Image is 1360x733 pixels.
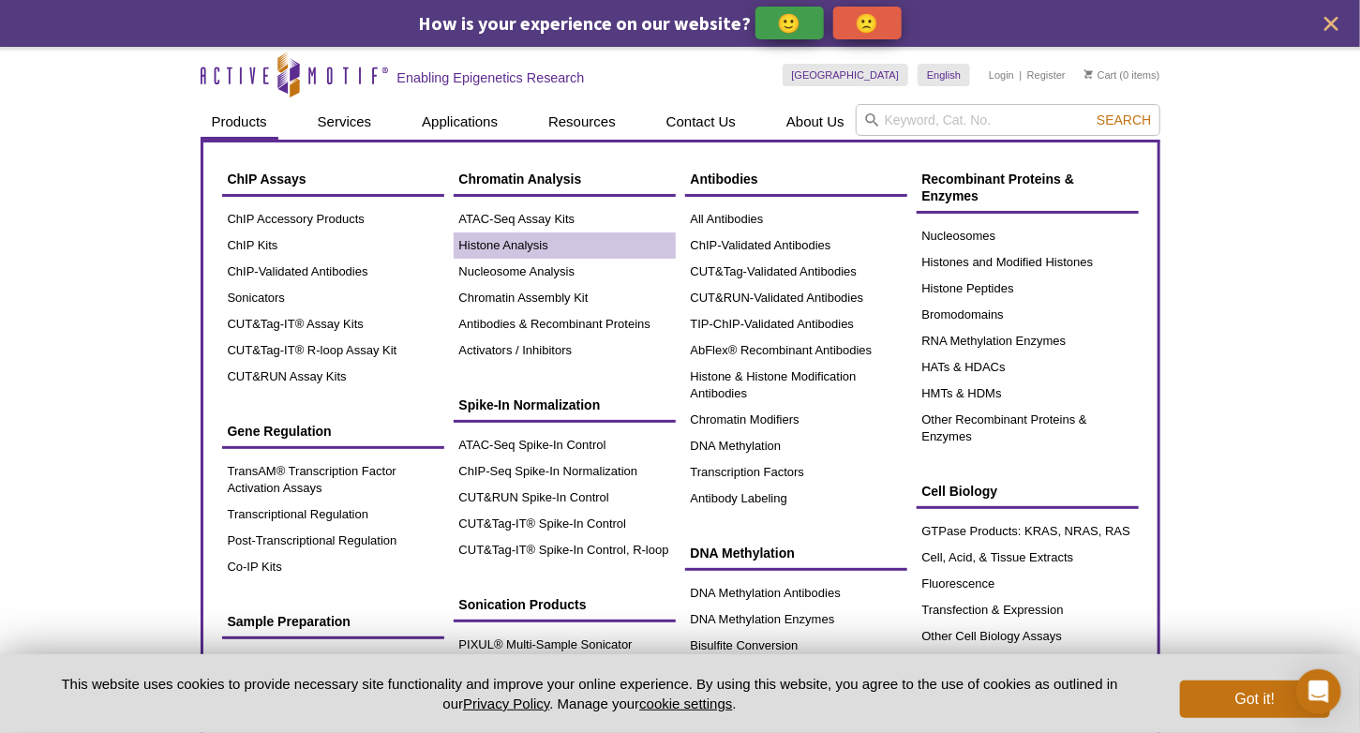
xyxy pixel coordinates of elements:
a: Chromatin Assembly Kit [454,285,676,311]
a: Activators / Inhibitors [454,337,676,364]
a: CUT&RUN Assay Kits [222,364,444,390]
a: ATAC-Seq Assay Kits [454,206,676,232]
span: Cell Biology [922,484,998,499]
a: CUT&Tag-IT® Assay Kits [222,311,444,337]
button: cookie settings [639,696,732,711]
a: Cell, Acid, & Tissue Extracts [917,545,1139,571]
a: CUT&Tag-Validated Antibodies [685,259,907,285]
a: CUT&Tag-IT® Spike-In Control, R-loop [454,537,676,563]
a: DNA Methylation [685,535,907,571]
a: PIXUL® Multi-Sample Sonicator [454,632,676,658]
a: Chromatin Analysis [454,161,676,197]
a: [GEOGRAPHIC_DATA] [783,64,909,86]
a: About Us [775,104,856,140]
span: Sonication Products [459,597,587,612]
a: ChIP-Validated Antibodies [222,259,444,285]
a: Sonicators [222,285,444,311]
span: Sample Preparation [228,614,351,629]
a: Cart [1084,68,1117,82]
span: DNA Methylation [691,546,795,561]
li: (0 items) [1084,64,1160,86]
a: ChIP Kits [222,232,444,259]
a: DNA Methylation Enzymes [685,606,907,633]
a: Sample Preparation [222,604,444,639]
a: Other Recombinant Proteins & Enzymes [917,407,1139,450]
a: Products [201,104,278,140]
a: English [918,64,970,86]
a: Nucleosomes [917,223,1139,249]
a: ChIP-Seq Spike-In Normalization [454,458,676,485]
a: HATs & HDACs [917,354,1139,381]
a: Contact Us [655,104,747,140]
a: Antibodies [685,161,907,197]
a: ChIP-Validated Antibodies [685,232,907,259]
button: Got it! [1180,681,1330,718]
a: CUT&Tag-IT® Spike-In Control [454,511,676,537]
a: DNA Methylation Antibodies [685,580,907,606]
span: Antibodies [691,172,758,187]
a: HMTs & HDMs [917,381,1139,407]
a: CUT&Tag-IT® R-loop Assay Kit [222,337,444,364]
a: Register [1027,68,1066,82]
a: Nucleosome Analysis [454,259,676,285]
a: Bisulfite Conversion [685,633,907,659]
li: | [1020,64,1023,86]
button: Search [1091,112,1157,128]
a: Services [306,104,383,140]
a: Histones and Modified Histones [917,249,1139,276]
input: Keyword, Cat. No. [856,104,1160,136]
a: DNA Methylation [685,433,907,459]
a: Histone Peptides [917,276,1139,302]
p: 🙁 [856,11,879,35]
span: ChIP Assays [228,172,306,187]
a: CUT&RUN Spike-In Control [454,485,676,511]
a: Other Cell Biology Assays [917,623,1139,650]
a: Transfection & Expression [917,597,1139,623]
a: ChIP Accessory Products [222,206,444,232]
span: Search [1097,112,1151,127]
a: ATAC-Seq Spike-In Control [454,432,676,458]
a: Fluorescence [917,571,1139,597]
a: Bromodomains [917,302,1139,328]
a: Login [989,68,1014,82]
a: AbFlex® Recombinant Antibodies [685,337,907,364]
span: Recombinant Proteins & Enzymes [922,172,1075,203]
a: Tissue Prep for NGS Assays [222,649,444,675]
a: ChIP Assays [222,161,444,197]
a: Privacy Policy [463,696,549,711]
a: TIP-ChIP-Validated Antibodies [685,311,907,337]
img: Your Cart [1084,69,1093,79]
a: Gene Regulation [222,413,444,449]
button: close [1320,12,1343,36]
a: Cell Biology [917,473,1139,509]
a: Antibodies & Recombinant Proteins [454,311,676,337]
a: GTPase Products: KRAS, NRAS, RAS [917,518,1139,545]
div: Open Intercom Messenger [1296,669,1341,714]
a: CUT&RUN-Validated Antibodies [685,285,907,311]
p: This website uses cookies to provide necessary site functionality and improve your online experie... [30,674,1149,713]
p: 🙂 [778,11,801,35]
a: Transcription Factors [685,459,907,486]
a: Sonication Products [454,587,676,622]
a: RNA Methylation Enzymes [917,328,1139,354]
a: Co-IP Kits [222,554,444,580]
span: Chromatin Analysis [459,172,582,187]
a: Chromatin Modifiers [685,407,907,433]
a: Antibody Labeling [685,486,907,512]
a: Post-Transcriptional Regulation [222,528,444,554]
a: Transcriptional Regulation [222,501,444,528]
span: Spike-In Normalization [459,397,601,412]
a: Histone Analysis [454,232,676,259]
a: Applications [411,104,509,140]
a: Histone & Histone Modification Antibodies [685,364,907,407]
span: How is your experience on our website? [419,11,752,35]
a: Recombinant Proteins & Enzymes [917,161,1139,214]
a: Resources [537,104,627,140]
a: Spike-In Normalization [454,387,676,423]
a: TransAM® Transcription Factor Activation Assays [222,458,444,501]
span: Gene Regulation [228,424,332,439]
h2: Enabling Epigenetics Research [397,69,585,86]
a: All Antibodies [685,206,907,232]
